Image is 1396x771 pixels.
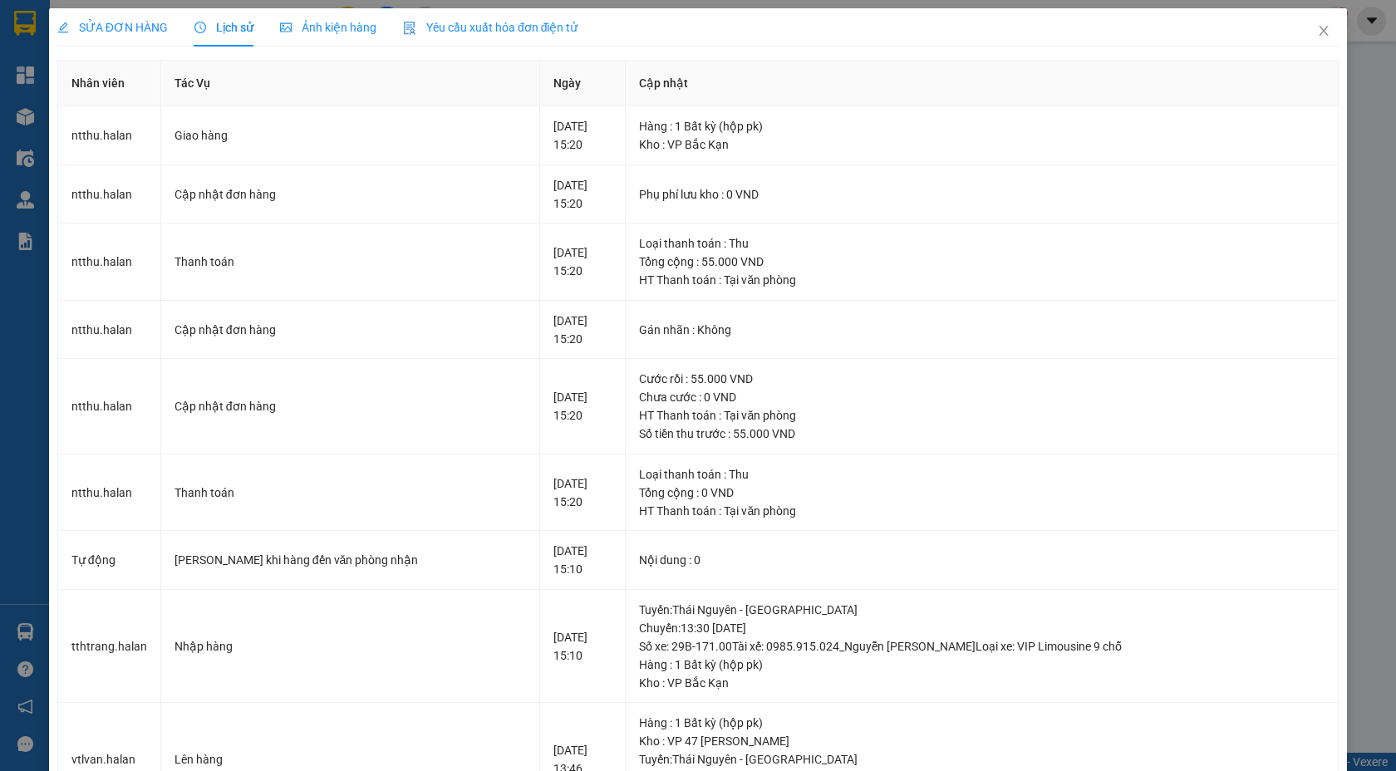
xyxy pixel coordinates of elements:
div: [PERSON_NAME] khi hàng đến văn phòng nhận [174,551,526,569]
div: [DATE] 15:20 [553,243,612,280]
span: edit [57,22,69,33]
div: Tuyến : Thái Nguyên - [GEOGRAPHIC_DATA] Chuyến: 13:30 [DATE] Số xe: 29B-171.00 Tài xế: 0985.915.0... [639,601,1325,656]
td: ntthu.halan [58,454,161,532]
span: Lịch sử [194,21,253,34]
div: Thanh toán [174,484,526,502]
div: [DATE] 15:20 [553,388,612,425]
button: Close [1300,8,1347,55]
div: Nhập hàng [174,637,526,656]
div: Hàng : 1 Bất kỳ (hộp pk) [639,117,1325,135]
th: Tác Vụ [161,61,540,106]
td: Tự động [58,531,161,590]
div: Cước rồi : 55.000 VND [639,370,1325,388]
div: Giao hàng [174,126,526,145]
span: SỬA ĐƠN HÀNG [57,21,168,34]
div: Thanh toán [174,253,526,271]
td: ntthu.halan [58,223,161,301]
div: Hàng : 1 Bất kỳ (hộp pk) [639,714,1325,732]
th: Nhân viên [58,61,161,106]
td: ntthu.halan [58,301,161,360]
div: Nội dung : 0 [639,551,1325,569]
td: tthtrang.halan [58,590,161,704]
div: HT Thanh toán : Tại văn phòng [639,406,1325,425]
div: HT Thanh toán : Tại văn phòng [639,502,1325,520]
div: Phụ phí lưu kho : 0 VND [639,185,1325,204]
div: Cập nhật đơn hàng [174,185,526,204]
div: HT Thanh toán : Tại văn phòng [639,271,1325,289]
div: [DATE] 15:10 [553,542,612,578]
div: Cập nhật đơn hàng [174,321,526,339]
div: Lên hàng [174,750,526,769]
span: Ảnh kiện hàng [280,21,376,34]
span: clock-circle [194,22,206,33]
div: Chưa cước : 0 VND [639,388,1325,406]
span: Yêu cầu xuất hóa đơn điện tử [403,21,578,34]
div: Kho : VP Bắc Kạn [639,135,1325,154]
div: [DATE] 15:20 [553,117,612,154]
img: icon [403,22,416,35]
div: [DATE] 15:10 [553,628,612,665]
div: Tổng cộng : 55.000 VND [639,253,1325,271]
div: Kho : VP 47 [PERSON_NAME] [639,732,1325,750]
span: close [1317,24,1330,37]
div: Loại thanh toán : Thu [639,465,1325,484]
div: [DATE] 15:20 [553,176,612,213]
div: Kho : VP Bắc Kạn [639,674,1325,692]
th: Ngày [540,61,626,106]
div: [DATE] 15:20 [553,312,612,348]
td: ntthu.halan [58,106,161,165]
th: Cập nhật [626,61,1339,106]
span: picture [280,22,292,33]
td: ntthu.halan [58,359,161,454]
div: Số tiền thu trước : 55.000 VND [639,425,1325,443]
div: Loại thanh toán : Thu [639,234,1325,253]
td: ntthu.halan [58,165,161,224]
div: Hàng : 1 Bất kỳ (hộp pk) [639,656,1325,674]
div: [DATE] 15:20 [553,474,612,511]
div: Gán nhãn : Không [639,321,1325,339]
div: Cập nhật đơn hàng [174,397,526,415]
div: Tổng cộng : 0 VND [639,484,1325,502]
